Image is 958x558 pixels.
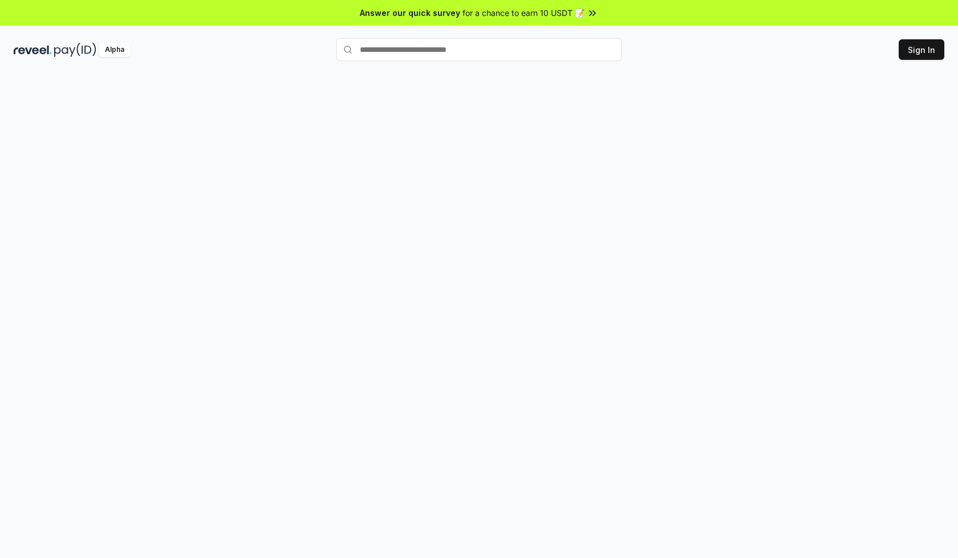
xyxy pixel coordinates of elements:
[54,43,96,57] img: pay_id
[14,43,52,57] img: reveel_dark
[99,43,131,57] div: Alpha
[360,7,460,19] span: Answer our quick survey
[899,39,944,60] button: Sign In
[462,7,584,19] span: for a chance to earn 10 USDT 📝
